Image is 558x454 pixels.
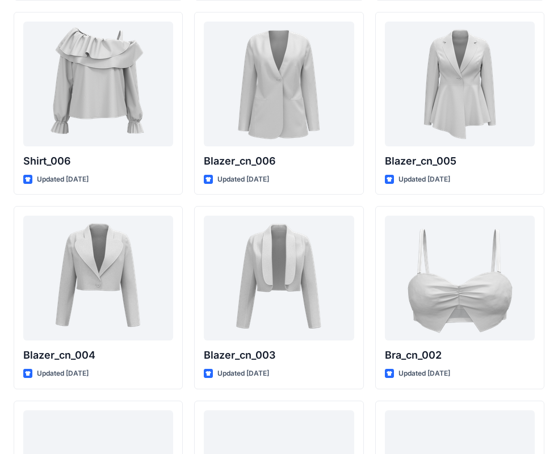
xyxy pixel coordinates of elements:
p: Updated [DATE] [37,368,89,380]
p: Blazer_cn_003 [204,347,354,363]
p: Updated [DATE] [37,174,89,186]
a: Bra_cn_002 [385,216,535,340]
a: Blazer_cn_003 [204,216,354,340]
p: Blazer_cn_006 [204,153,354,169]
p: Bra_cn_002 [385,347,535,363]
a: Blazer_cn_005 [385,22,535,146]
a: Shirt_006 [23,22,173,146]
p: Updated [DATE] [398,174,450,186]
a: Blazer_cn_006 [204,22,354,146]
a: Blazer_cn_004 [23,216,173,340]
p: Updated [DATE] [217,174,269,186]
p: Updated [DATE] [217,368,269,380]
p: Updated [DATE] [398,368,450,380]
p: Blazer_cn_005 [385,153,535,169]
p: Blazer_cn_004 [23,347,173,363]
p: Shirt_006 [23,153,173,169]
